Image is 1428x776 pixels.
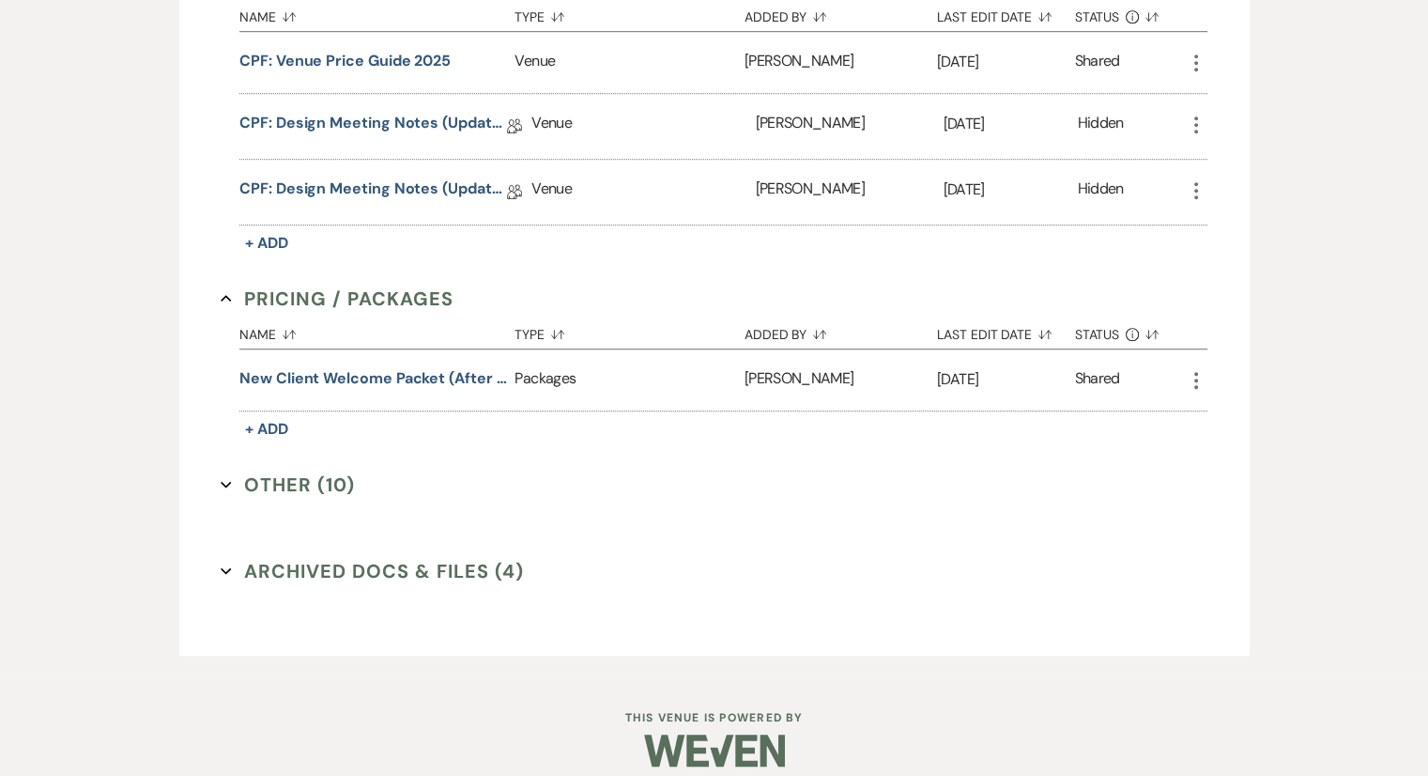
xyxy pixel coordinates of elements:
[1075,50,1120,75] div: Shared
[745,32,937,93] div: [PERSON_NAME]
[937,50,1075,74] p: [DATE]
[239,416,294,442] button: + Add
[1075,10,1120,23] span: Status
[245,233,288,253] span: + Add
[944,178,1078,202] p: [DATE]
[531,160,755,225] div: Venue
[239,50,451,72] button: CPF: Venue Price Guide 2025
[937,313,1075,349] button: Last Edit Date
[239,112,507,141] a: CPF: Design Meeting Notes (Updated: [DATE] )
[1077,112,1123,141] div: Hidden
[221,557,524,585] button: Archived Docs & Files (4)
[221,285,453,313] button: Pricing / Packages
[239,367,507,390] button: New Client Welcome Packet (After Booking) - Packages
[239,230,294,256] button: + Add
[514,32,744,93] div: Venue
[221,471,355,499] button: Other (10)
[1075,367,1120,393] div: Shared
[944,112,1078,136] p: [DATE]
[937,367,1075,392] p: [DATE]
[514,313,744,349] button: Type
[239,178,507,207] a: CPF: Design Meeting Notes (Updated: [DATE] )
[531,94,755,159] div: Venue
[745,349,937,411] div: [PERSON_NAME]
[245,419,288,439] span: + Add
[1075,328,1120,341] span: Status
[1077,178,1123,207] div: Hidden
[514,349,744,411] div: Packages
[239,313,514,349] button: Name
[1075,313,1185,349] button: Status
[755,94,943,159] div: [PERSON_NAME]
[755,160,943,225] div: [PERSON_NAME]
[745,313,937,349] button: Added By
